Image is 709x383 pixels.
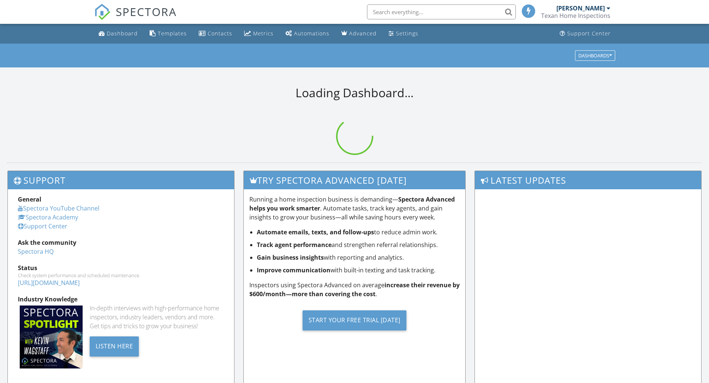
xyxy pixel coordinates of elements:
span: SPECTORA [116,4,177,19]
div: Support Center [567,30,611,37]
a: Metrics [241,27,277,41]
div: In-depth interviews with high-performance home inspectors, industry leaders, vendors and more. Ge... [90,304,224,330]
div: Templates [158,30,187,37]
strong: Track agent performance [257,241,332,249]
a: Spectora YouTube Channel [18,204,99,212]
a: Advanced [338,27,380,41]
h3: Support [8,171,234,189]
a: Automations (Basic) [282,27,332,41]
div: Ask the community [18,238,224,247]
div: Industry Knowledge [18,295,224,304]
img: Spectoraspolightmain [20,306,83,368]
div: Settings [396,30,418,37]
strong: Automate emails, texts, and follow-ups [257,228,374,236]
h3: Latest Updates [475,171,701,189]
p: Running a home inspection business is demanding— . Automate tasks, track key agents, and gain ins... [249,195,460,222]
a: Dashboard [96,27,141,41]
a: Support Center [557,27,614,41]
div: Advanced [349,30,377,37]
strong: Gain business insights [257,253,324,262]
li: to reduce admin work. [257,228,460,237]
li: with built-in texting and task tracking. [257,266,460,275]
a: Templates [147,27,190,41]
div: Start Your Free Trial [DATE] [303,310,406,330]
strong: Improve communication [257,266,330,274]
button: Dashboards [575,50,615,61]
h3: Try spectora advanced [DATE] [244,171,466,189]
a: [URL][DOMAIN_NAME] [18,279,80,287]
a: Support Center [18,222,67,230]
div: Texan Home Inspections [541,12,610,19]
div: Automations [294,30,329,37]
div: [PERSON_NAME] [556,4,605,12]
div: Check system performance and scheduled maintenance. [18,272,224,278]
img: The Best Home Inspection Software - Spectora [94,4,111,20]
div: Listen Here [90,336,139,357]
div: Contacts [208,30,232,37]
a: Start Your Free Trial [DATE] [249,304,460,336]
a: Spectora Academy [18,213,78,221]
a: Contacts [196,27,235,41]
strong: General [18,195,41,203]
input: Search everything... [367,4,516,19]
a: SPECTORA [94,10,177,26]
p: Inspectors using Spectora Advanced on average . [249,281,460,298]
a: Listen Here [90,342,139,350]
div: Dashboards [578,53,612,58]
li: with reporting and analytics. [257,253,460,262]
a: Spectora HQ [18,247,54,256]
div: Dashboard [107,30,138,37]
div: Metrics [253,30,274,37]
div: Status [18,263,224,272]
li: and strengthen referral relationships. [257,240,460,249]
strong: increase their revenue by $600/month—more than covering the cost [249,281,460,298]
strong: Spectora Advanced helps you work smarter [249,195,455,212]
a: Settings [386,27,421,41]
